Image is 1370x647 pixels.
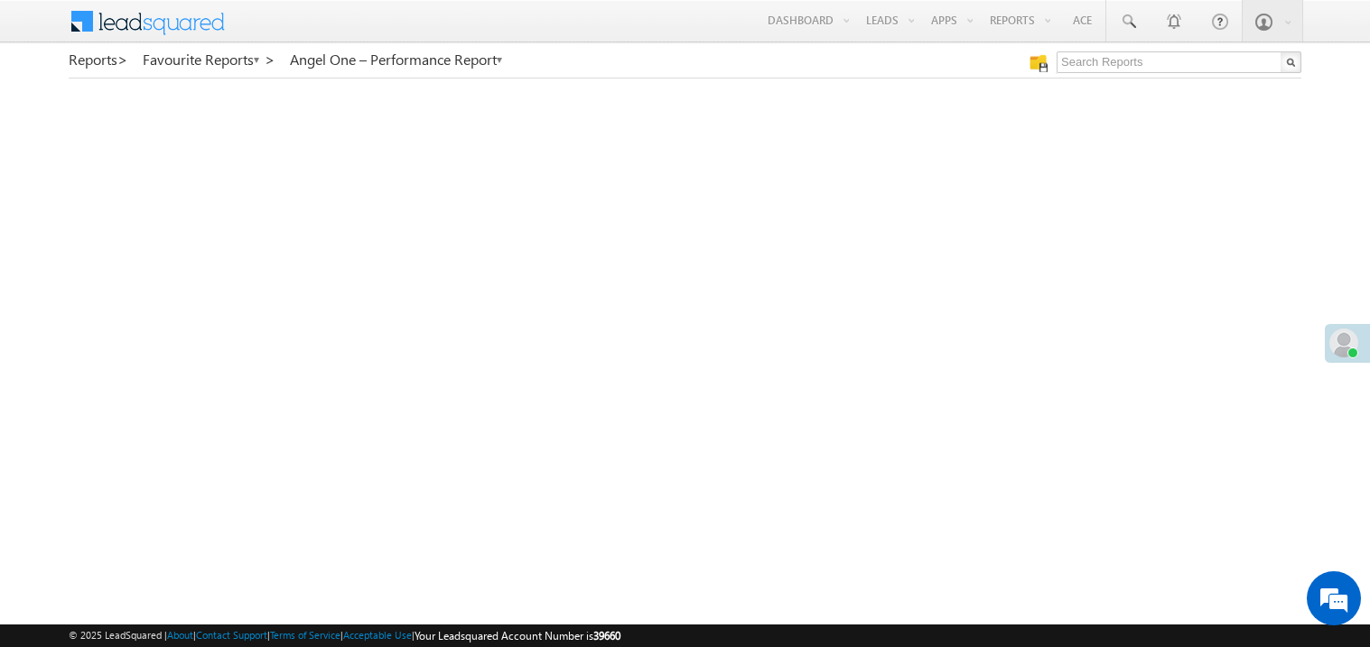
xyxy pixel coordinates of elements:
[117,49,128,69] span: >
[593,629,620,642] span: 39660
[265,49,275,69] span: >
[290,51,504,68] a: Angel One – Performance Report
[343,629,412,641] a: Acceptable Use
[415,629,620,642] span: Your Leadsquared Account Number is
[69,51,128,68] a: Reports>
[1057,51,1301,73] input: Search Reports
[270,629,340,641] a: Terms of Service
[196,629,267,641] a: Contact Support
[143,51,275,68] a: Favourite Reports >
[167,629,193,641] a: About
[69,627,620,644] span: © 2025 LeadSquared | | | | |
[1030,54,1048,72] img: Manage all your saved reports!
